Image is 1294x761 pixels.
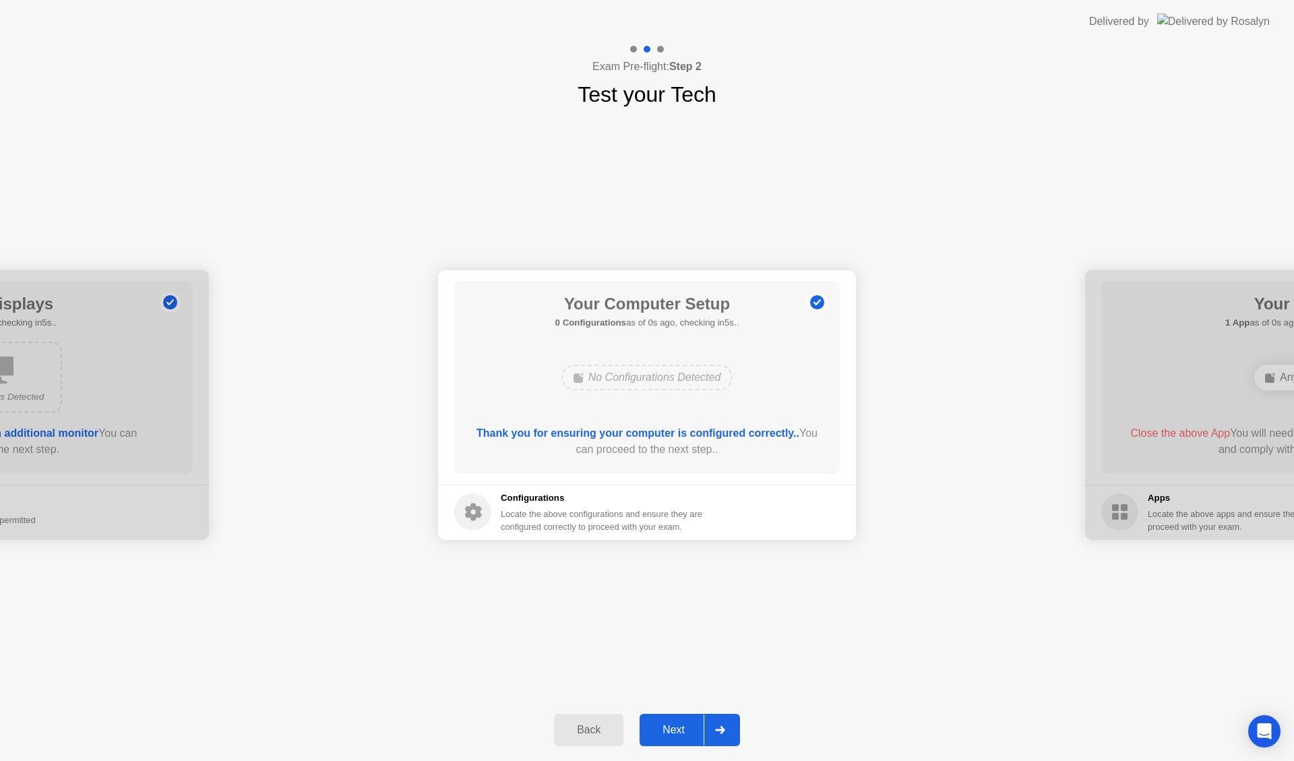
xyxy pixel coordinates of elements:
[555,316,739,330] h5: as of 0s ago, checking in5s..
[558,724,619,736] div: Back
[501,491,705,505] h5: Configurations
[669,61,702,72] b: Step 2
[644,724,704,736] div: Next
[1157,13,1270,29] img: Delivered by Rosalyn
[592,59,702,75] h4: Exam Pre-flight:
[578,78,716,111] h1: Test your Tech
[476,427,799,439] b: Thank you for ensuring your computer is configured correctly..
[1248,715,1281,748] div: Open Intercom Messenger
[555,317,626,328] b: 0 Configurations
[640,714,740,746] button: Next
[561,365,733,390] div: No Configurations Detected
[474,425,821,458] div: You can proceed to the next step..
[555,292,739,316] h1: Your Computer Setup
[554,714,623,746] button: Back
[1089,13,1149,30] div: Delivered by
[501,508,705,533] div: Locate the above configurations and ensure they are configured correctly to proceed with your exam.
